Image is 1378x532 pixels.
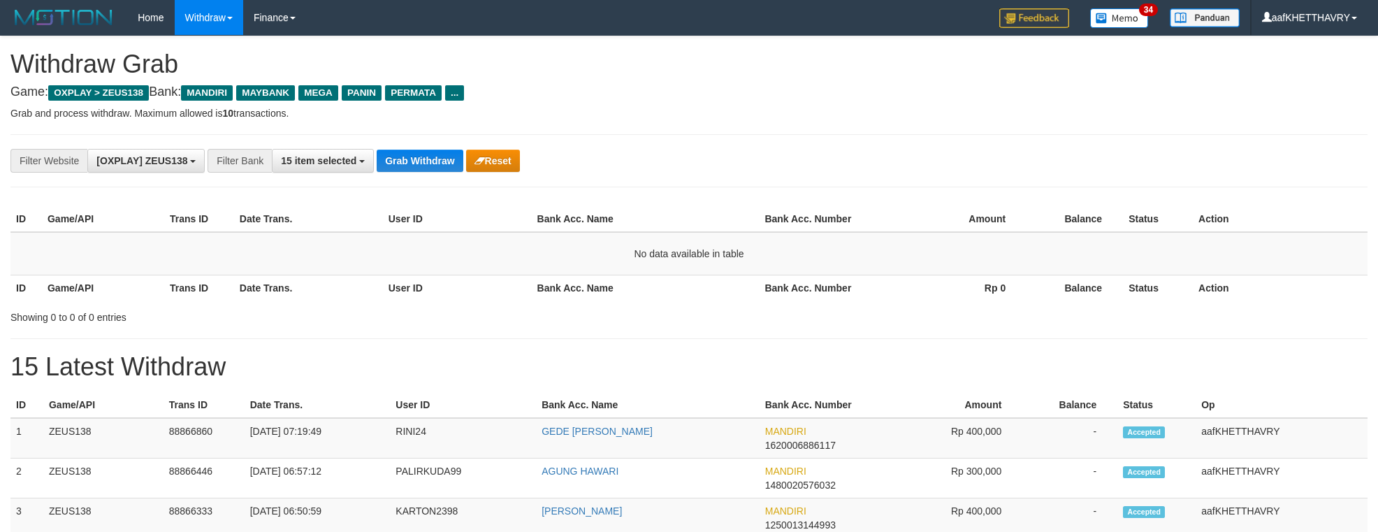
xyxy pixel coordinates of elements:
[383,206,532,232] th: User ID
[42,206,164,232] th: Game/API
[759,275,881,301] th: Bank Acc. Number
[87,149,205,173] button: [OXPLAY] ZEUS138
[377,150,463,172] button: Grab Withdraw
[390,459,536,498] td: PALIRKUDA99
[1193,275,1368,301] th: Action
[164,275,234,301] th: Trans ID
[272,149,374,173] button: 15 item selected
[1022,459,1117,498] td: -
[542,426,653,437] a: GEDE [PERSON_NAME]
[536,392,760,418] th: Bank Acc. Name
[1123,206,1193,232] th: Status
[1123,426,1165,438] span: Accepted
[245,392,391,418] th: Date Trans.
[390,418,536,459] td: RINI24
[298,85,338,101] span: MEGA
[532,275,760,301] th: Bank Acc. Name
[10,305,564,324] div: Showing 0 to 0 of 0 entries
[1196,418,1368,459] td: aafKHETTHAVRY
[245,459,391,498] td: [DATE] 06:57:12
[234,206,383,232] th: Date Trans.
[42,275,164,301] th: Game/API
[245,418,391,459] td: [DATE] 07:19:49
[1027,206,1123,232] th: Balance
[765,440,836,451] span: Copy 1620006886117 to clipboard
[164,392,245,418] th: Trans ID
[1123,466,1165,478] span: Accepted
[1139,3,1158,16] span: 34
[1090,8,1149,28] img: Button%20Memo.svg
[390,392,536,418] th: User ID
[1193,206,1368,232] th: Action
[281,155,356,166] span: 15 item selected
[234,275,383,301] th: Date Trans.
[765,505,806,517] span: MANDIRI
[236,85,295,101] span: MAYBANK
[10,85,1368,99] h4: Game: Bank:
[383,275,532,301] th: User ID
[164,418,245,459] td: 88866860
[385,85,442,101] span: PERMATA
[759,206,881,232] th: Bank Acc. Number
[445,85,464,101] span: ...
[880,418,1023,459] td: Rp 400,000
[10,232,1368,275] td: No data available in table
[10,459,43,498] td: 2
[10,50,1368,78] h1: Withdraw Grab
[1117,392,1196,418] th: Status
[466,150,520,172] button: Reset
[532,206,760,232] th: Bank Acc. Name
[181,85,233,101] span: MANDIRI
[43,392,164,418] th: Game/API
[765,466,806,477] span: MANDIRI
[1022,392,1117,418] th: Balance
[765,519,836,531] span: Copy 1250013144993 to clipboard
[1022,418,1117,459] td: -
[164,459,245,498] td: 88866446
[164,206,234,232] th: Trans ID
[96,155,187,166] span: [OXPLAY] ZEUS138
[1196,392,1368,418] th: Op
[10,275,42,301] th: ID
[43,459,164,498] td: ZEUS138
[765,426,806,437] span: MANDIRI
[10,7,117,28] img: MOTION_logo.png
[880,459,1023,498] td: Rp 300,000
[10,106,1368,120] p: Grab and process withdraw. Maximum allowed is transactions.
[222,108,233,119] strong: 10
[881,206,1027,232] th: Amount
[542,466,618,477] a: AGUNG HAWARI
[881,275,1027,301] th: Rp 0
[880,392,1023,418] th: Amount
[765,480,836,491] span: Copy 1480020576032 to clipboard
[10,392,43,418] th: ID
[10,149,87,173] div: Filter Website
[10,418,43,459] td: 1
[10,353,1368,381] h1: 15 Latest Withdraw
[1196,459,1368,498] td: aafKHETTHAVRY
[760,392,880,418] th: Bank Acc. Number
[342,85,382,101] span: PANIN
[1027,275,1123,301] th: Balance
[542,505,622,517] a: [PERSON_NAME]
[48,85,149,101] span: OXPLAY > ZEUS138
[999,8,1069,28] img: Feedback.jpg
[1123,506,1165,518] span: Accepted
[1170,8,1240,27] img: panduan.png
[43,418,164,459] td: ZEUS138
[1123,275,1193,301] th: Status
[10,206,42,232] th: ID
[208,149,272,173] div: Filter Bank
